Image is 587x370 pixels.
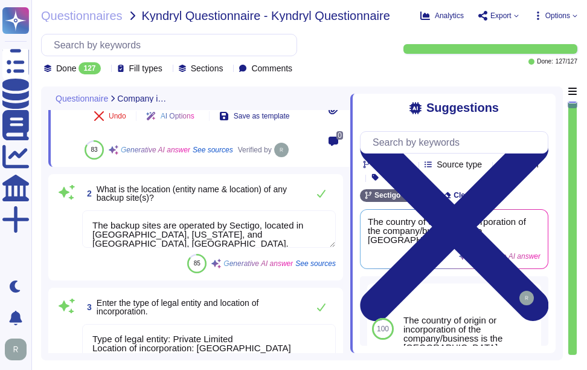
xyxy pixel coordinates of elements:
[79,62,100,74] div: 127
[336,131,343,140] span: 0
[295,260,336,267] span: See sources
[97,298,259,316] span: Enter the type of legal entity and location of incorporation.
[519,291,534,305] img: user
[121,146,190,154] span: Generative AI answer
[82,210,336,248] textarea: The backup sites are operated by Sectigo, located in [GEOGRAPHIC_DATA], [US_STATE], and [GEOGRAPH...
[48,34,297,56] input: Search by keywords
[193,146,233,154] span: See sources
[234,112,290,120] span: Save as template
[109,112,126,120] span: Undo
[367,132,548,153] input: Search by keywords
[377,325,389,333] span: 100
[5,339,27,360] img: user
[238,146,272,154] span: Verified by
[85,104,136,128] button: Undo
[420,11,464,21] button: Analytics
[223,260,293,267] span: Generative AI answer
[117,94,167,103] span: Company information:
[129,64,162,73] span: Fill types
[490,12,512,19] span: Export
[56,94,108,103] span: Questionnaire
[91,146,97,153] span: 83
[545,12,570,19] span: Options
[97,184,287,203] span: What is the location (entity name & location) of any backup site(s)?
[82,324,336,362] textarea: Type of legal entity: Private Limited Location of incorporation: [GEOGRAPHIC_DATA]
[537,59,553,65] span: Done:
[274,143,289,157] img: user
[56,64,76,73] span: Done
[82,303,92,311] span: 3
[142,10,390,22] span: Kyndryl Questionnaire - Kyndryl Questionnaire
[161,112,194,120] span: AI Options
[251,64,292,73] span: Comments
[82,189,92,198] span: 2
[191,64,223,73] span: Sections
[556,59,577,65] span: 127 / 127
[194,260,200,267] span: 85
[41,10,123,22] span: Questionnaires
[435,12,464,19] span: Analytics
[210,104,300,128] button: Save as template
[2,336,35,363] button: user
